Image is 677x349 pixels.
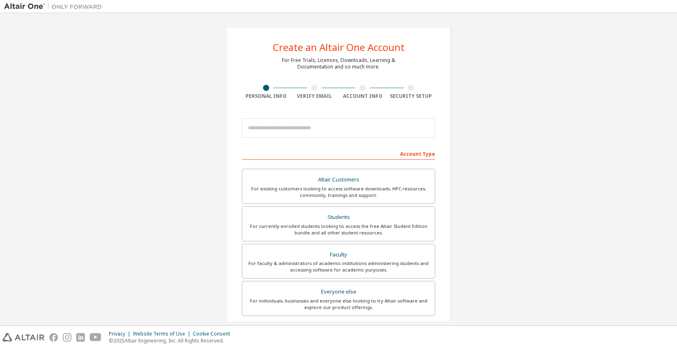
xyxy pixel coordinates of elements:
[109,337,235,344] p: © 2025 Altair Engineering, Inc. All Rights Reserved.
[193,331,235,337] div: Cookie Consent
[290,93,339,99] div: Verify Email
[282,57,395,70] div: For Free Trials, Licenses, Downloads, Learning & Documentation and so much more.
[4,2,106,11] img: Altair One
[133,331,193,337] div: Website Terms of Use
[242,93,290,99] div: Personal Info
[387,93,436,99] div: Security Setup
[247,174,430,186] div: Altair Customers
[242,147,435,160] div: Account Type
[247,298,430,311] div: For individuals, businesses and everyone else looking to try Altair software and explore our prod...
[247,260,430,273] div: For faculty & administrators of academic institutions administering students and accessing softwa...
[76,333,85,342] img: linkedin.svg
[247,223,430,236] div: For currently enrolled students looking to access the free Altair Student Edition bundle and all ...
[338,93,387,99] div: Account Info
[63,333,71,342] img: instagram.svg
[273,42,405,52] div: Create an Altair One Account
[49,333,58,342] img: facebook.svg
[247,249,430,261] div: Faculty
[109,331,133,337] div: Privacy
[247,186,430,199] div: For existing customers looking to access software downloads, HPC resources, community, trainings ...
[247,286,430,298] div: Everyone else
[247,212,430,223] div: Students
[2,333,44,342] img: altair_logo.svg
[90,333,102,342] img: youtube.svg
